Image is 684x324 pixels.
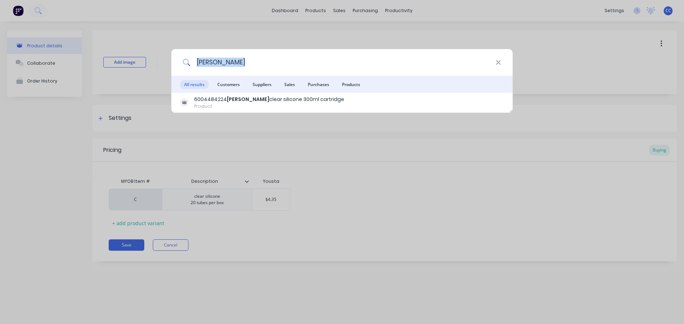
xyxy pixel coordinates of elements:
span: Suppliers [248,80,276,89]
span: Customers [213,80,244,89]
span: Purchases [304,80,333,89]
div: 6004484224 clear silicone 300ml cartridge [194,96,344,103]
span: All results [180,80,209,89]
span: Products [338,80,364,89]
span: Sales [280,80,299,89]
input: Start typing a customer or supplier name to create a new order... [191,49,496,76]
b: [PERSON_NAME] [227,96,269,103]
div: Product [194,103,344,110]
